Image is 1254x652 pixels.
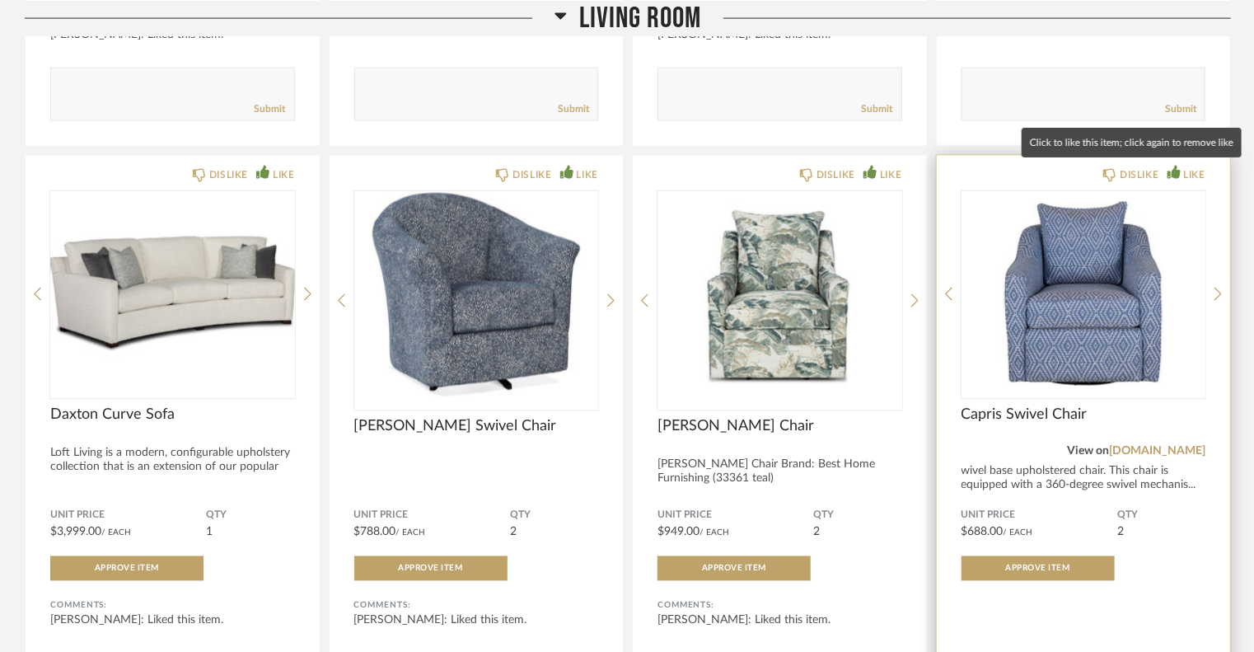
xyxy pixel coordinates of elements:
span: View on [1067,446,1109,457]
span: / Each [1004,529,1033,537]
span: Capris Swivel Chair [962,406,1206,425]
div: Comments: [657,598,902,614]
span: Approve Item [95,565,159,573]
span: QTY [1117,509,1205,523]
div: 0 [354,191,599,397]
div: [PERSON_NAME]: Liked this item. [354,612,599,629]
div: LIKE [1184,167,1205,183]
span: / Each [700,529,729,537]
span: $788.00 [354,527,396,538]
span: Unit Price [657,509,814,523]
span: $949.00 [657,527,700,538]
button: Approve Item [50,556,204,581]
div: DISLIKE [1120,167,1158,183]
div: DISLIKE [512,167,551,183]
span: Approve Item [702,565,766,573]
span: [PERSON_NAME] Chair [657,418,902,436]
div: DISLIKE [817,167,855,183]
a: [DOMAIN_NAME] [1109,446,1205,457]
div: DISLIKE [209,167,248,183]
span: QTY [510,509,598,523]
a: Submit [1165,102,1196,116]
span: 2 [510,527,517,538]
div: LIKE [273,167,294,183]
button: Approve Item [657,556,811,581]
div: Loft Living is a modern, configurable upholstery collection that is an extension of our popular S... [50,447,295,489]
div: [PERSON_NAME]: Liked this item. [657,612,902,629]
span: Approve Item [399,565,463,573]
span: Unit Price [354,509,511,523]
div: Comments: [50,598,295,614]
span: QTY [207,509,295,523]
div: 0 [657,191,902,397]
button: Approve Item [962,556,1115,581]
div: LIKE [880,167,901,183]
div: Comments: [354,598,599,614]
img: undefined [962,191,1206,397]
span: Approve Item [1006,565,1070,573]
span: QTY [814,509,902,523]
div: LIKE [577,167,598,183]
span: 2 [1117,527,1124,538]
span: Unit Price [962,509,1118,523]
img: undefined [354,191,599,397]
span: / Each [396,529,426,537]
span: Daxton Curve Sofa [50,406,295,425]
span: $3,999.00 [50,527,101,538]
button: Approve Item [354,556,508,581]
img: undefined [657,191,902,397]
span: [PERSON_NAME] Swivel Chair [354,418,599,436]
a: Submit [255,102,286,116]
span: $688.00 [962,527,1004,538]
div: wivel base upholstered chair. This chair is equipped with a 360-degree swivel mechanis... [962,465,1206,493]
span: Unit Price [50,509,207,523]
div: [PERSON_NAME]: Liked this item. [50,612,295,629]
div: [PERSON_NAME] Chair Brand: Best Home Furnishing (33361 teal) [657,458,902,486]
img: undefined [50,191,295,397]
span: 1 [207,527,213,538]
a: Submit [862,102,893,116]
span: 2 [814,527,821,538]
a: Submit [558,102,589,116]
span: / Each [101,529,131,537]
